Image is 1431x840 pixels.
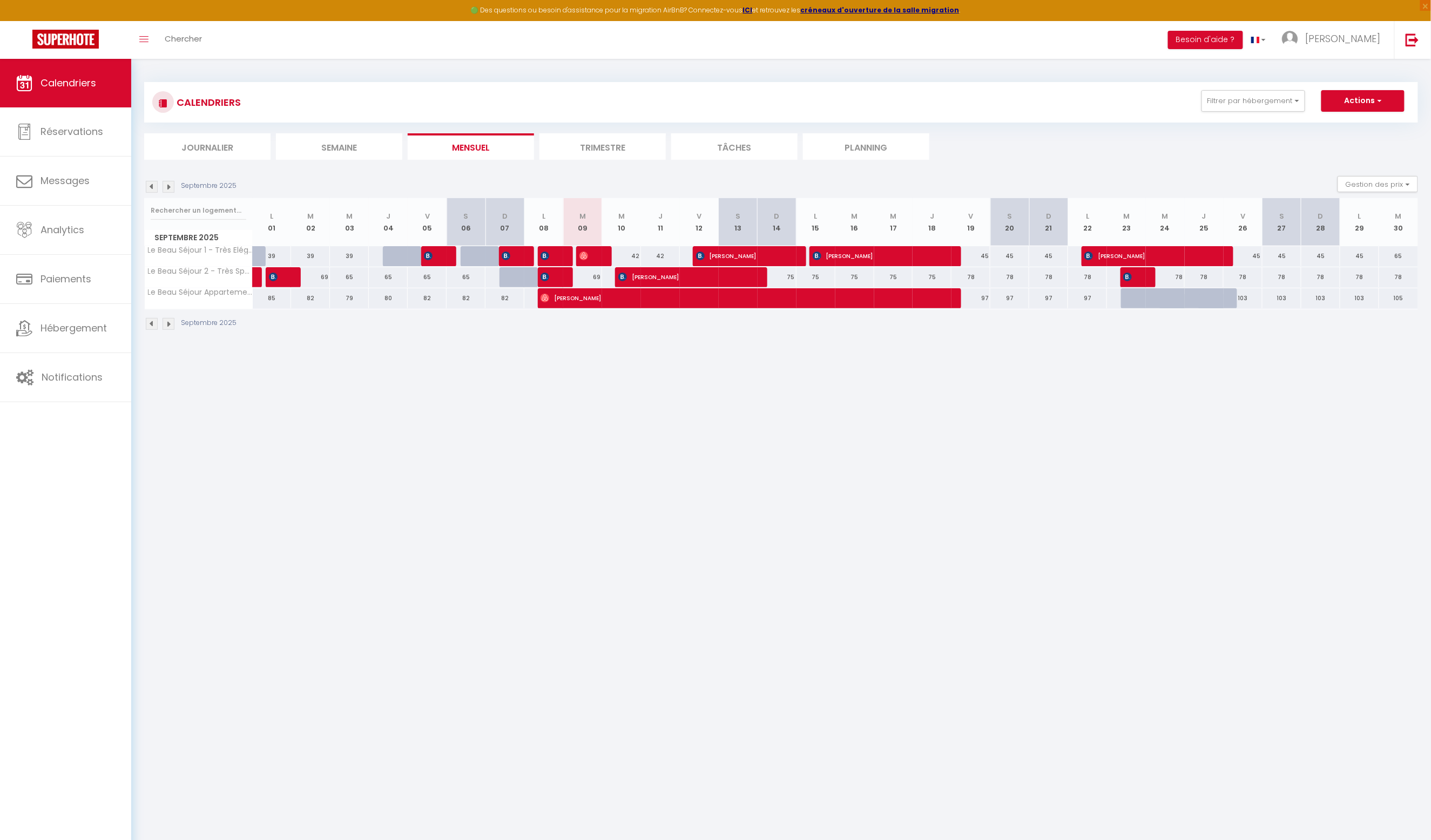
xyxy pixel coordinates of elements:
abbr: M [579,211,586,221]
div: 45 [990,246,1029,266]
abbr: M [346,211,353,221]
div: 82 [485,288,524,308]
div: 78 [1029,267,1068,287]
th: 09 [563,198,602,246]
span: Le Beau Séjour 2 - Très Spacieux - Proche Aéroport [146,267,254,275]
abbr: D [1046,211,1051,221]
th: 26 [1224,198,1263,246]
abbr: S [464,211,469,221]
input: Rechercher un logement... [151,201,246,220]
div: 65 [369,267,408,287]
li: Semaine [276,133,402,160]
abbr: M [307,211,314,221]
div: 65 [1379,246,1418,266]
span: [PERSON_NAME] [269,267,282,287]
div: 65 [447,267,485,287]
div: 75 [835,267,874,287]
a: créneaux d'ouverture de la salle migration [801,5,960,15]
div: 42 [641,246,680,266]
abbr: D [502,211,508,221]
span: [PERSON_NAME] [1084,246,1214,266]
div: 97 [1068,288,1107,308]
a: ICI [743,5,753,15]
span: [PERSON_NAME] [1123,267,1136,287]
div: 45 [1029,246,1068,266]
span: [PERSON_NAME] [579,246,592,266]
li: Journalier [144,133,271,160]
abbr: M [1123,211,1130,221]
abbr: L [1358,211,1361,221]
span: Calendriers [40,76,96,90]
th: 23 [1107,198,1146,246]
span: Analytics [40,223,84,236]
abbr: J [930,211,934,221]
span: [PERSON_NAME] [PERSON_NAME] [502,246,515,266]
th: 10 [602,198,641,246]
abbr: J [658,211,663,221]
span: Paiements [40,272,91,286]
span: [PERSON_NAME] [618,267,748,287]
p: Septembre 2025 [181,318,237,328]
div: 75 [758,267,796,287]
span: [PERSON_NAME] [424,246,437,266]
div: 42 [602,246,641,266]
div: 103 [1301,288,1340,308]
th: 30 [1379,198,1418,246]
th: 15 [796,198,835,246]
div: 45 [1224,246,1263,266]
th: 21 [1029,198,1068,246]
div: 78 [1185,267,1224,287]
div: 103 [1340,288,1379,308]
abbr: V [425,211,430,221]
a: [PERSON_NAME] [253,267,258,288]
abbr: V [697,211,701,221]
div: 78 [1224,267,1263,287]
abbr: J [386,211,390,221]
abbr: M [618,211,625,221]
div: 75 [913,267,951,287]
abbr: V [1240,211,1245,221]
th: 01 [253,198,292,246]
div: 78 [1301,267,1340,287]
th: 20 [990,198,1029,246]
div: 105 [1379,288,1418,308]
div: 85 [253,288,292,308]
span: Chercher [165,33,202,44]
li: Trimestre [539,133,666,160]
th: 25 [1185,198,1224,246]
th: 22 [1068,198,1107,246]
th: 05 [408,198,447,246]
th: 24 [1146,198,1185,246]
th: 12 [680,198,719,246]
div: 75 [796,267,835,287]
div: 80 [369,288,408,308]
li: Tâches [671,133,798,160]
button: Ouvrir le widget de chat LiveChat [9,4,41,37]
h3: CALENDRIERS [174,90,241,114]
th: 03 [330,198,369,246]
div: 82 [447,288,485,308]
div: 65 [330,267,369,287]
div: 97 [951,288,990,308]
th: 19 [951,198,990,246]
abbr: D [1318,211,1324,221]
div: 45 [1340,246,1379,266]
div: 78 [1068,267,1107,287]
img: Super Booking [32,30,99,49]
th: 27 [1263,198,1301,246]
div: 82 [408,288,447,308]
span: Hébergement [40,321,107,335]
span: [PERSON_NAME] [696,246,787,266]
th: 17 [874,198,913,246]
th: 07 [485,198,524,246]
th: 11 [641,198,680,246]
span: [PERSON_NAME] [1305,32,1381,45]
div: 103 [1224,288,1263,308]
span: Le Beau Séjour 1 - Très Elégant - Proche aéroport [146,246,254,254]
a: ... [PERSON_NAME] [1274,21,1394,59]
abbr: L [814,211,818,221]
th: 29 [1340,198,1379,246]
abbr: M [1162,211,1169,221]
div: 78 [1263,267,1301,287]
button: Actions [1321,90,1405,112]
